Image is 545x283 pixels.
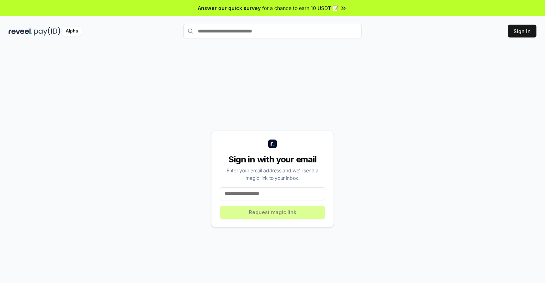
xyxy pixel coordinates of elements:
[62,27,82,36] div: Alpha
[262,4,339,12] span: for a chance to earn 10 USDT 📝
[34,27,60,36] img: pay_id
[198,4,261,12] span: Answer our quick survey
[268,140,277,148] img: logo_small
[9,27,32,36] img: reveel_dark
[220,167,325,182] div: Enter your email address and we’ll send a magic link to your inbox.
[508,25,536,37] button: Sign In
[220,154,325,165] div: Sign in with your email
